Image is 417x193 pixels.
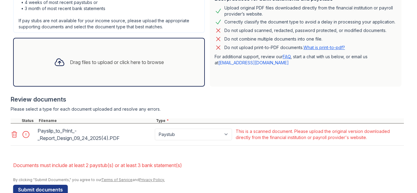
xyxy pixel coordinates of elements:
div: Review documents [11,95,404,104]
div: Do not upload scanned, redacted, password protected, or modified documents. [224,27,386,34]
p: Do not upload print-to-PDF documents. [224,45,345,51]
a: FAQ [283,54,291,59]
div: Payslip_to_Print_-_Report_Design_09_24_2025(4).PDF [38,126,152,143]
li: Documents must include at least 2 paystub(s) or at least 3 bank statement(s) [13,159,404,171]
div: Status [20,118,38,123]
div: This is a scanned document. Please upload the original version downloaded directly from the finan... [236,128,403,141]
p: For additional support, review our , start a chat with us below, or email us at [215,54,397,66]
div: Correctly classify the document type to avoid a delay in processing your application. [224,18,395,26]
div: Upload original PDF files downloaded directly from the financial institution or payroll provider’... [224,5,397,17]
a: [EMAIL_ADDRESS][DOMAIN_NAME] [218,60,289,65]
div: Type [155,118,404,123]
a: Terms of Service [101,177,132,182]
div: Do not combine multiple documents into one file. [224,35,322,43]
a: Privacy Policy. [139,177,165,182]
a: What is print-to-pdf? [303,45,345,50]
div: By clicking "Submit Documents," you agree to our and [13,177,404,182]
div: Drag files to upload or click here to browse [70,59,164,66]
div: Please select a type for each document uploaded and resolve any errors. [11,106,404,112]
div: Filename [38,118,155,123]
